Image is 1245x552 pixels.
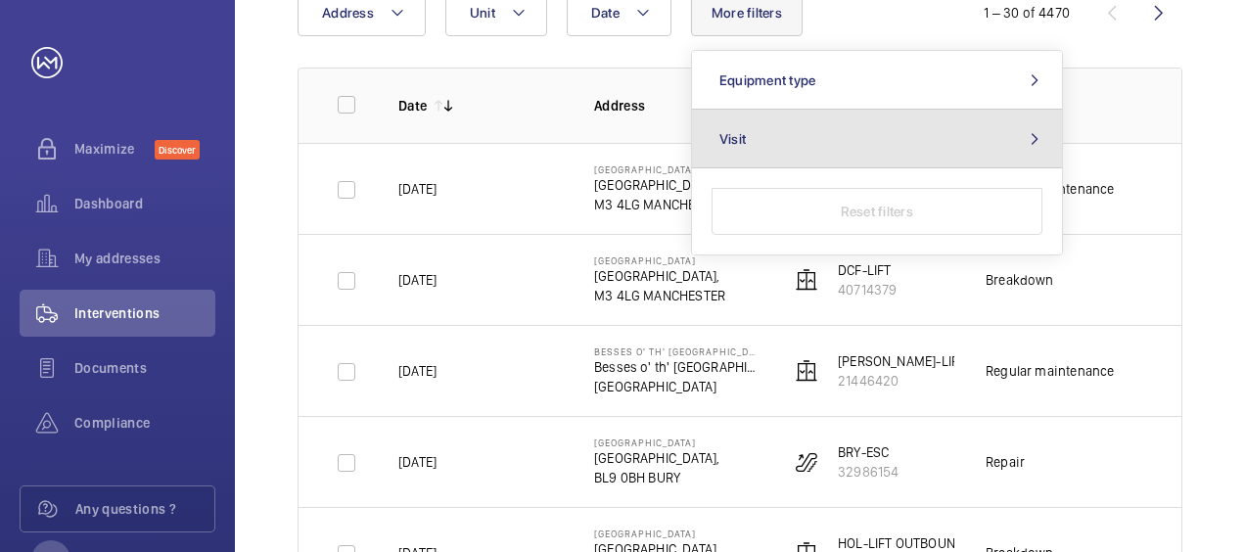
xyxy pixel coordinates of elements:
div: Regular maintenance [986,361,1114,381]
p: M3 4LG MANCHESTER [594,286,725,305]
div: Repair [986,452,1025,472]
img: elevator.svg [795,268,818,292]
p: [DATE] [398,179,437,199]
span: More filters [712,5,782,21]
p: [GEOGRAPHIC_DATA] [594,437,719,448]
p: Address [594,96,759,115]
p: [DATE] [398,270,437,290]
span: Compliance [74,413,215,433]
p: Date [398,96,427,115]
p: [GEOGRAPHIC_DATA], [594,448,719,468]
span: Unit [470,5,495,21]
span: My addresses [74,249,215,268]
p: [DATE] [398,361,437,381]
span: Interventions [74,303,215,323]
button: Visit [692,110,1062,168]
span: Discover [155,140,200,160]
span: Any questions ? [75,499,214,519]
p: BL9 0BH BURY [594,468,719,487]
p: 21446420 [838,371,965,391]
p: [PERSON_NAME]-LIFT [838,351,965,371]
p: [GEOGRAPHIC_DATA] [594,528,719,539]
p: Besses o' th' [GEOGRAPHIC_DATA] [594,345,759,357]
p: 32986154 [838,462,899,482]
span: Documents [74,358,215,378]
button: Reset filters [712,188,1042,235]
span: Address [322,5,374,21]
p: 40714379 [838,280,897,299]
p: [GEOGRAPHIC_DATA] [594,377,759,396]
p: [GEOGRAPHIC_DATA], [594,175,725,195]
div: Breakdown [986,270,1054,290]
p: BRY-ESC [838,442,899,462]
div: 1 – 30 of 4470 [984,3,1070,23]
span: Maximize [74,139,155,159]
button: Equipment type [692,51,1062,110]
span: Visit [719,131,746,147]
span: Date [591,5,620,21]
p: [DATE] [398,452,437,472]
img: escalator.svg [795,450,818,474]
p: [GEOGRAPHIC_DATA], [594,266,725,286]
p: [GEOGRAPHIC_DATA] [594,163,725,175]
span: Equipment type [719,72,816,88]
p: [GEOGRAPHIC_DATA] [594,254,725,266]
span: Dashboard [74,194,215,213]
p: M3 4LG MANCHESTER [594,195,725,214]
img: elevator.svg [795,359,818,383]
p: Besses o' th' [GEOGRAPHIC_DATA], [594,357,759,377]
p: DCF-LIFT [838,260,897,280]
